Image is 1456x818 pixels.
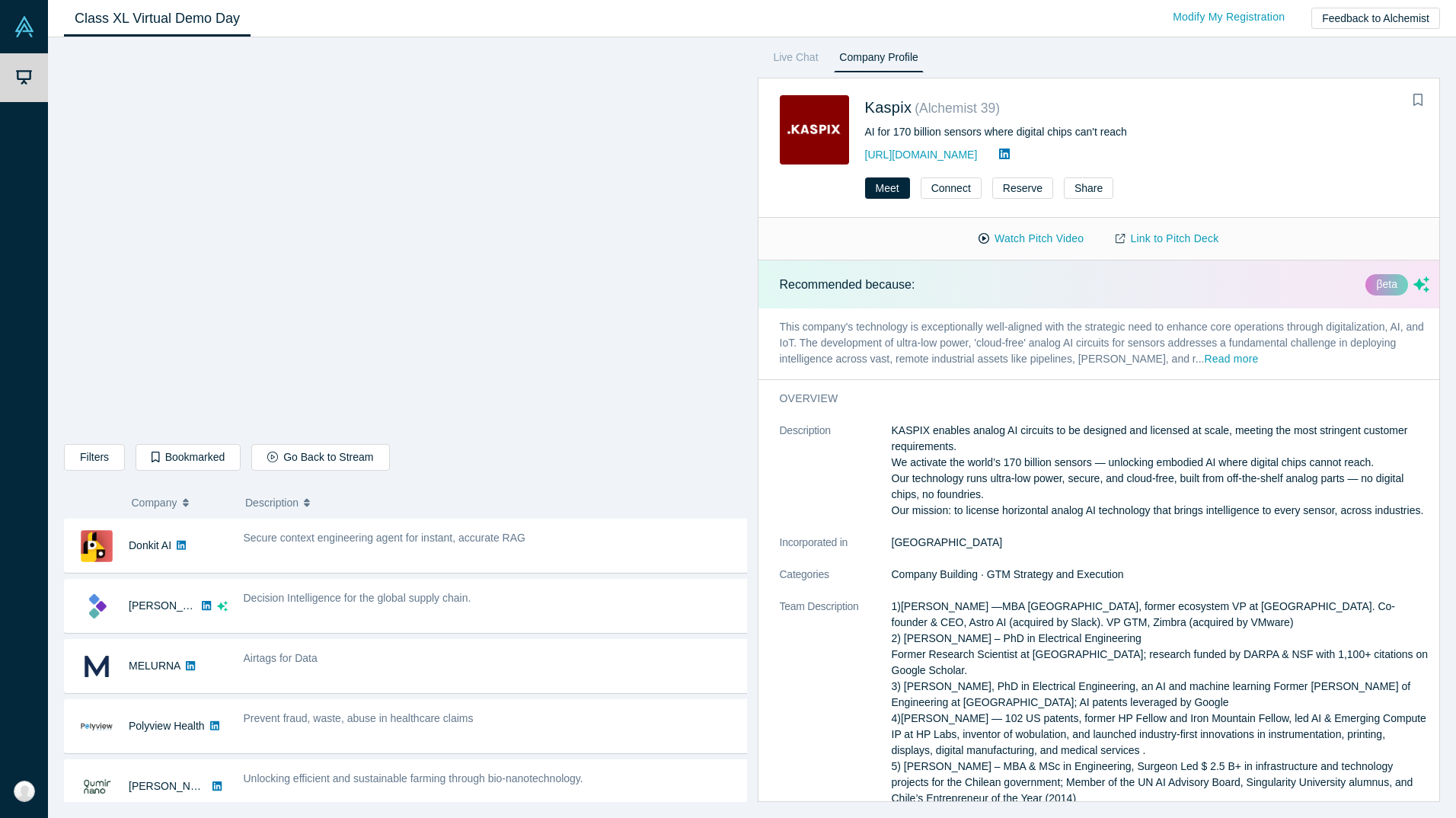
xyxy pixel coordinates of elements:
[244,772,583,784] span: Unlocking efficient and sustainable farming through bio-nanotechnology.
[129,780,216,792] a: [PERSON_NAME]
[780,95,849,165] img: Kaspix's Logo
[64,444,125,471] button: Filters
[892,568,1124,580] span: Company Building · GTM Strategy and Execution
[1100,225,1234,252] a: Link to Pitch Deck
[758,308,1451,379] p: This company's technology is exceptionally well-aligned with the strategic need to enhance core o...
[865,177,910,199] button: Meet
[81,590,113,622] img: Kimaru AI's Logo
[921,177,982,199] button: Connect
[81,771,113,803] img: Qumir Nano's Logo
[780,391,1409,407] h3: overview
[65,50,746,433] iframe: Operant Networks
[834,48,923,72] a: Company Profile
[780,423,892,535] dt: Description
[1413,276,1429,292] svg: dsa ai sparkles
[132,487,177,519] span: Company
[1204,351,1258,369] button: Read more
[81,530,113,562] img: Donkit AI's Logo
[217,601,228,612] svg: dsa ai sparkles
[865,149,978,161] a: [URL][DOMAIN_NAME]
[136,444,241,471] button: Bookmarked
[129,660,180,672] a: MELURNA
[129,599,216,612] a: [PERSON_NAME]
[768,48,824,72] a: Live Chat
[244,712,474,724] span: Prevent fraud, waste, abuse in healthcare claims
[14,781,35,802] img: Ryan Kowalski's Account
[1157,4,1301,30] a: Modify My Registration
[780,567,892,599] dt: Categories
[251,444,389,471] button: Go Back to Stream
[865,124,1373,140] div: AI for 170 billion sensors where digital chips can't reach
[865,99,912,116] a: Kaspix
[245,487,736,519] button: Description
[780,535,892,567] dt: Incorporated in
[81,650,113,682] img: MELURNA's Logo
[1407,90,1429,111] button: Bookmark
[244,532,525,544] span: Secure context engineering agent for instant, accurate RAG
[892,423,1430,519] p: KASPIX enables analog AI circuits to be designed and licensed at scale, meeting the most stringen...
[992,177,1053,199] button: Reserve
[1311,8,1440,29] button: Feedback to Alchemist
[780,276,915,294] p: Recommended because:
[132,487,230,519] button: Company
[244,592,471,604] span: Decision Intelligence for the global supply chain.
[245,487,299,519] span: Description
[1365,274,1408,296] div: βeta
[14,16,35,37] img: Alchemist Vault Logo
[81,711,113,743] img: Polyview Health's Logo
[244,652,318,664] span: Airtags for Data
[963,225,1100,252] button: Watch Pitch Video
[915,101,1000,116] small: ( Alchemist 39 )
[129,720,205,732] a: Polyview Health
[1064,177,1113,199] button: Share
[129,539,171,551] a: Donkit AI
[892,535,1430,551] dd: [GEOGRAPHIC_DATA]
[64,1,251,37] a: Class XL Virtual Demo Day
